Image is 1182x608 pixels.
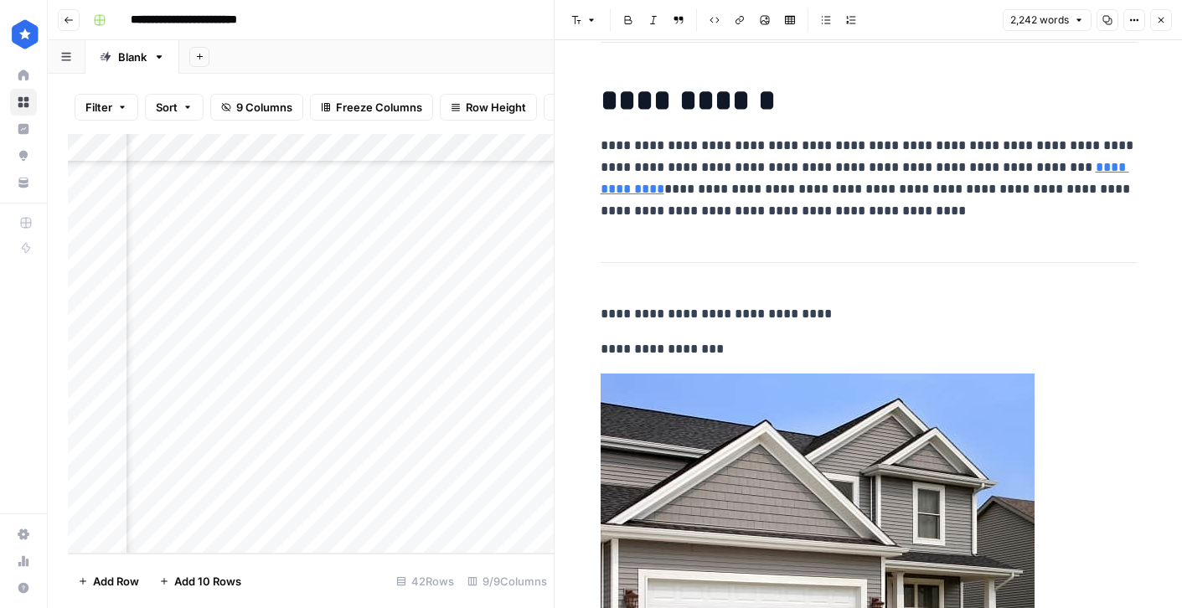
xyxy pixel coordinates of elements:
img: ConsumerAffairs Logo [10,19,40,49]
button: 9 Columns [210,94,303,121]
a: Your Data [10,169,37,196]
a: Usage [10,548,37,575]
span: Add 10 Rows [174,573,241,590]
span: Add Row [93,573,139,590]
button: Help + Support [10,575,37,601]
button: Add Row [68,568,149,595]
span: Filter [85,99,112,116]
span: Row Height [466,99,526,116]
button: 2,242 words [1003,9,1092,31]
a: Home [10,62,37,89]
button: Workspace: ConsumerAffairs [10,13,37,55]
a: Opportunities [10,142,37,169]
button: Sort [145,94,204,121]
span: 9 Columns [236,99,292,116]
span: Sort [156,99,178,116]
button: Freeze Columns [310,94,433,121]
button: Add 10 Rows [149,568,251,595]
button: Row Height [440,94,537,121]
a: Browse [10,89,37,116]
span: 2,242 words [1010,13,1069,28]
a: Settings [10,521,37,548]
a: Insights [10,116,37,142]
span: Freeze Columns [336,99,422,116]
div: 42 Rows [390,568,461,595]
button: Filter [75,94,138,121]
a: Blank [85,40,179,74]
div: 9/9 Columns [461,568,554,595]
div: Blank [118,49,147,65]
